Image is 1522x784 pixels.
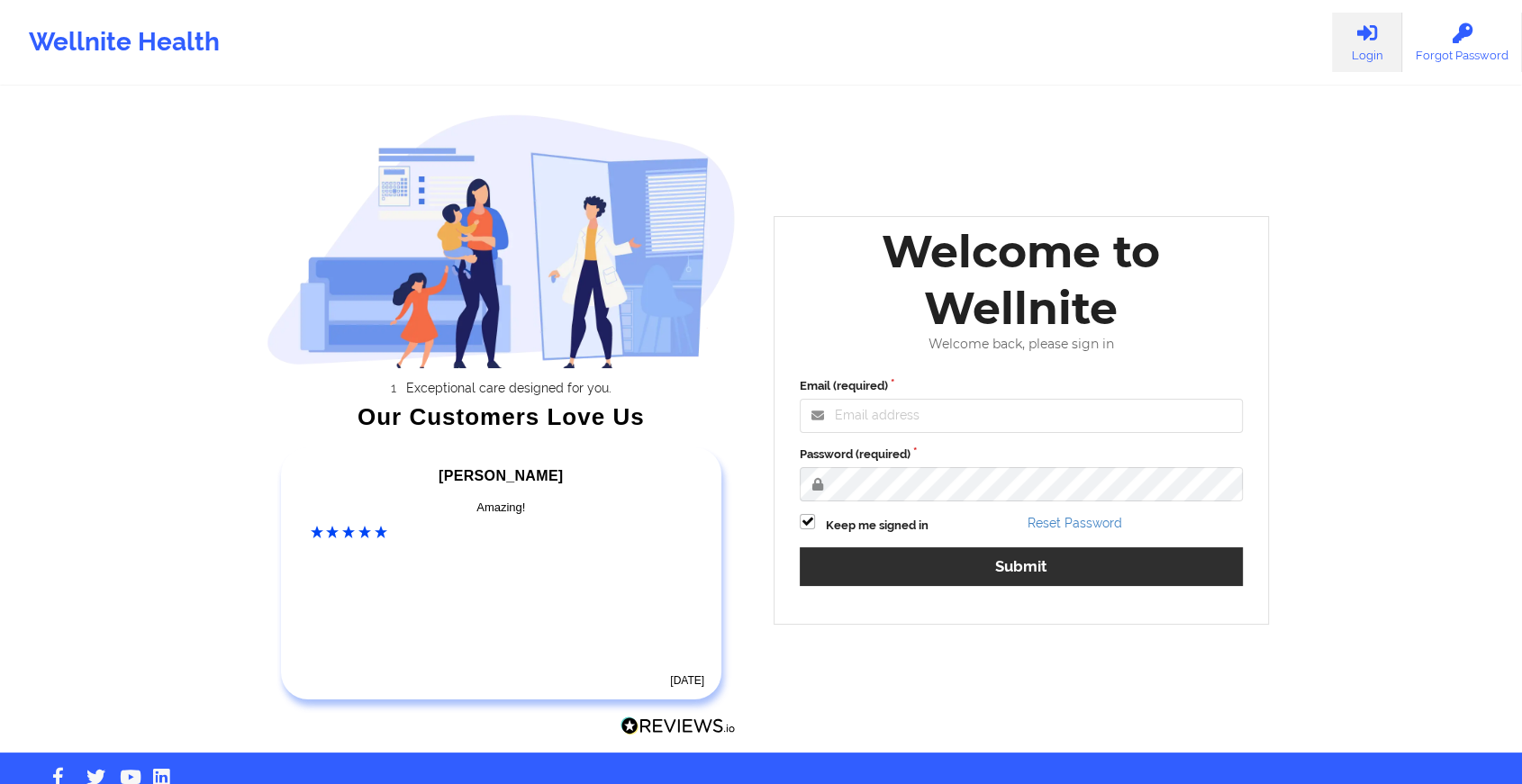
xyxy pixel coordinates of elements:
input: Email address [800,399,1243,433]
label: Password (required) [800,446,1243,464]
img: Reviews.io Logo [621,716,736,735]
time: [DATE] [670,674,704,687]
div: Welcome back, please sign in [787,337,1255,352]
button: Submit [800,547,1243,586]
span: [PERSON_NAME] [439,468,563,483]
a: Login [1332,13,1402,72]
div: Our Customers Love Us [267,408,737,426]
img: wellnite-auth-hero_200.c722682e.png [267,113,737,368]
a: Reset Password [1028,516,1122,530]
a: Forgot Password [1402,13,1522,72]
a: Reviews.io Logo [621,716,736,740]
li: Exceptional care designed for you. [282,381,736,395]
label: Email (required) [800,377,1243,395]
div: Welcome to Wellnite [787,223,1255,337]
div: Amazing! [311,499,693,517]
label: Keep me signed in [826,517,929,535]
